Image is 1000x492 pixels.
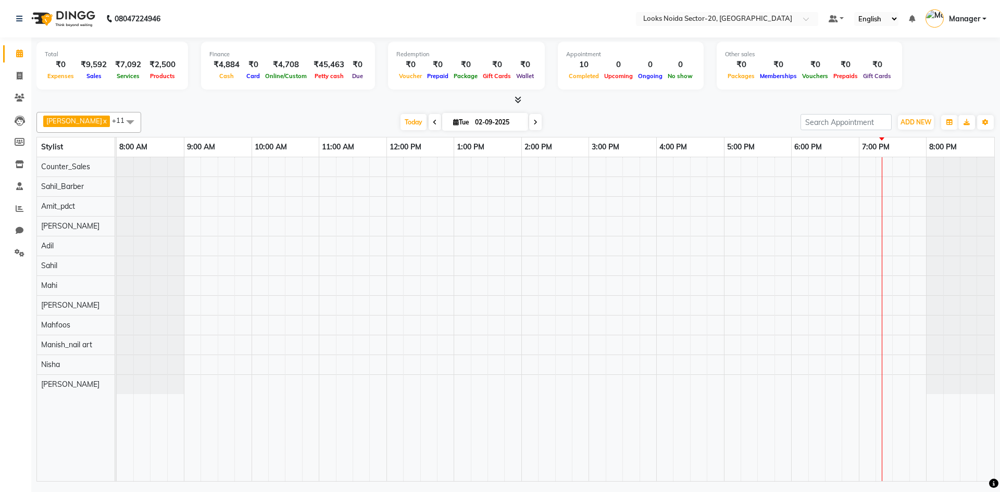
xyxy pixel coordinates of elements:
[901,118,931,126] span: ADD NEW
[41,380,99,389] span: [PERSON_NAME]
[566,59,602,71] div: 10
[41,360,60,369] span: Nisha
[46,117,102,125] span: [PERSON_NAME]
[147,72,178,80] span: Products
[45,59,77,71] div: ₹0
[602,59,635,71] div: 0
[799,59,831,71] div: ₹0
[41,281,57,290] span: Mahi
[424,72,451,80] span: Prepaid
[184,140,218,155] a: 9:00 AM
[349,72,366,80] span: Due
[424,59,451,71] div: ₹0
[859,140,892,155] a: 7:00 PM
[262,59,309,71] div: ₹4,708
[635,72,665,80] span: Ongoing
[860,72,894,80] span: Gift Cards
[602,72,635,80] span: Upcoming
[514,59,536,71] div: ₹0
[244,72,262,80] span: Card
[657,140,690,155] a: 4:00 PM
[665,59,695,71] div: 0
[41,261,57,270] span: Sahil
[451,59,480,71] div: ₹0
[926,9,944,28] img: Manager
[41,340,92,349] span: Manish_nail art
[309,59,348,71] div: ₹45,463
[45,72,77,80] span: Expenses
[566,72,602,80] span: Completed
[480,72,514,80] span: Gift Cards
[949,14,980,24] span: Manager
[665,72,695,80] span: No show
[319,140,357,155] a: 11:00 AM
[312,72,346,80] span: Petty cash
[41,142,63,152] span: Stylist
[41,201,75,211] span: Amit_pdct
[927,140,959,155] a: 8:00 PM
[77,59,111,71] div: ₹9,592
[244,59,262,71] div: ₹0
[41,320,70,330] span: Mahfoos
[41,162,90,171] span: Counter_Sales
[396,72,424,80] span: Voucher
[27,4,98,33] img: logo
[514,72,536,80] span: Wallet
[757,72,799,80] span: Memberships
[831,72,860,80] span: Prepaids
[41,182,84,191] span: Sahil_Barber
[401,114,427,130] span: Today
[252,140,290,155] a: 10:00 AM
[114,72,142,80] span: Services
[454,140,487,155] a: 1:00 PM
[209,59,244,71] div: ₹4,884
[117,140,150,155] a: 8:00 AM
[898,115,934,130] button: ADD NEW
[725,50,894,59] div: Other sales
[725,59,757,71] div: ₹0
[635,59,665,71] div: 0
[451,118,472,126] span: Tue
[831,59,860,71] div: ₹0
[396,59,424,71] div: ₹0
[84,72,104,80] span: Sales
[209,50,367,59] div: Finance
[801,114,892,130] input: Search Appointment
[792,140,824,155] a: 6:00 PM
[566,50,695,59] div: Appointment
[348,59,367,71] div: ₹0
[262,72,309,80] span: Online/Custom
[757,59,799,71] div: ₹0
[41,221,99,231] span: [PERSON_NAME]
[112,116,132,124] span: +11
[387,140,424,155] a: 12:00 PM
[396,50,536,59] div: Redemption
[145,59,180,71] div: ₹2,500
[115,4,160,33] b: 08047224946
[522,140,555,155] a: 2:00 PM
[724,140,757,155] a: 5:00 PM
[589,140,622,155] a: 3:00 PM
[472,115,524,130] input: 2025-09-02
[451,72,480,80] span: Package
[41,241,54,250] span: Adil
[799,72,831,80] span: Vouchers
[217,72,236,80] span: Cash
[725,72,757,80] span: Packages
[480,59,514,71] div: ₹0
[102,117,107,125] a: x
[45,50,180,59] div: Total
[860,59,894,71] div: ₹0
[111,59,145,71] div: ₹7,092
[41,300,99,310] span: [PERSON_NAME]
